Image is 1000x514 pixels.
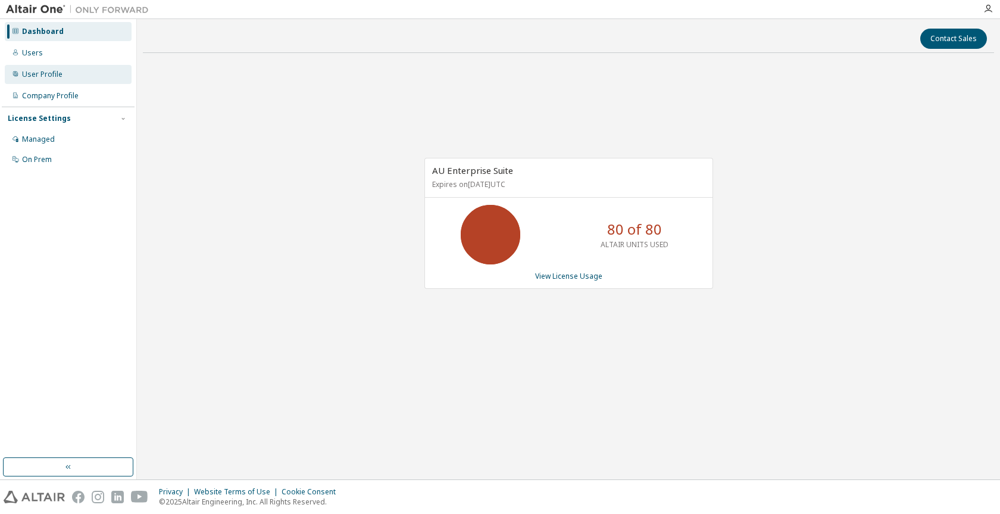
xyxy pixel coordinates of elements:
[22,27,64,36] div: Dashboard
[72,491,85,503] img: facebook.svg
[432,179,702,189] p: Expires on [DATE] UTC
[4,491,65,503] img: altair_logo.svg
[22,135,55,144] div: Managed
[22,155,52,164] div: On Prem
[432,164,513,176] span: AU Enterprise Suite
[8,114,71,123] div: License Settings
[601,239,668,250] p: ALTAIR UNITS USED
[111,491,124,503] img: linkedin.svg
[159,497,343,507] p: © 2025 Altair Engineering, Inc. All Rights Reserved.
[920,29,987,49] button: Contact Sales
[22,91,79,101] div: Company Profile
[607,219,662,239] p: 80 of 80
[131,491,148,503] img: youtube.svg
[6,4,155,15] img: Altair One
[194,487,282,497] div: Website Terms of Use
[535,271,602,281] a: View License Usage
[22,48,43,58] div: Users
[22,70,62,79] div: User Profile
[159,487,194,497] div: Privacy
[282,487,343,497] div: Cookie Consent
[92,491,104,503] img: instagram.svg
